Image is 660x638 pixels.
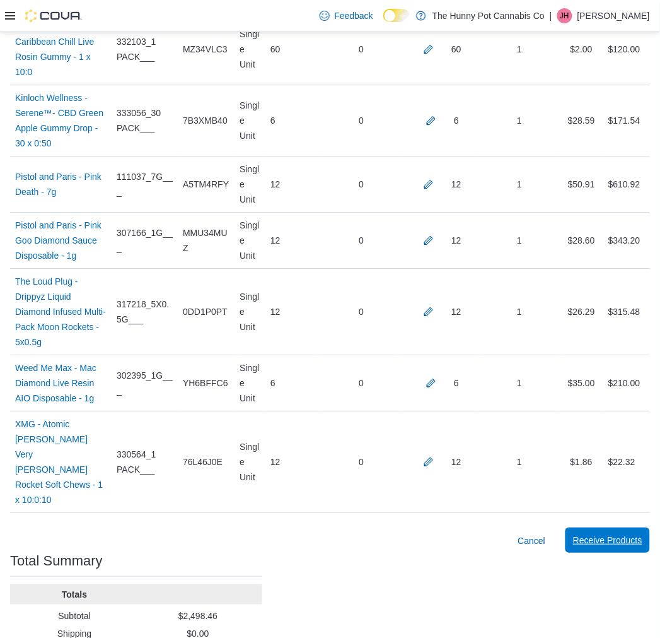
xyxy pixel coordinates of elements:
[265,299,320,324] div: 12
[10,553,103,569] h3: Total Summary
[608,454,635,470] div: $22.32
[608,42,640,57] div: $120.00
[513,528,551,553] button: Cancel
[265,37,320,62] div: 60
[560,37,603,62] div: $2.00
[234,93,265,148] div: Single Unit
[608,177,640,192] div: $610.92
[573,534,642,546] span: Receive Products
[15,169,107,199] a: Pistol and Paris - Pink Death - 7g
[608,375,640,391] div: $210.00
[560,8,570,23] span: JH
[315,3,378,28] a: Feedback
[560,370,603,396] div: $35.00
[15,218,107,263] a: Pistol and Paris - Pink Goo Diamond Sauce Disposable - 1g
[234,157,265,212] div: Single Unit
[25,9,82,22] img: Cova
[234,284,265,340] div: Single Unit
[451,454,461,470] div: 12
[557,8,572,23] div: Jesse Hughes
[451,42,461,57] div: 60
[117,105,173,136] span: 333056_30 PACK___
[183,225,229,256] span: MMU34MUZ
[383,9,410,22] input: Dark Mode
[15,274,107,350] a: The Loud Plug - Drippyz Liquid Diamond Infused Multi-Pack Moon Rockets - 5x0.5g
[265,370,320,396] div: 6
[550,8,552,23] p: |
[234,355,265,411] div: Single Unit
[15,610,134,622] p: Subtotal
[577,8,650,23] p: [PERSON_NAME]
[320,172,403,197] div: 0
[183,113,228,128] span: 7B3XMB40
[117,34,173,64] span: 332103_1 PACK___
[479,370,559,396] div: 1
[560,172,603,197] div: $50.91
[320,228,403,253] div: 0
[560,228,603,253] div: $28.60
[234,213,265,268] div: Single Unit
[383,22,384,23] span: Dark Mode
[139,610,257,622] p: $2,498.46
[320,370,403,396] div: 0
[320,37,403,62] div: 0
[117,169,173,199] span: 111037_7G___
[265,228,320,253] div: 12
[183,42,228,57] span: MZ34VLC3
[335,9,373,22] span: Feedback
[479,299,559,324] div: 1
[454,113,459,128] div: 6
[451,304,461,319] div: 12
[15,19,107,80] a: HighXotic - TenTen Caribbean Chill Live Rosin Gummy - 1 x 10:0
[15,588,134,601] p: Totals
[15,90,107,151] a: Kinloch Wellness - Serene™- CBD Green Apple Gummy Drop - 30 x 0:50
[234,21,265,77] div: Single Unit
[320,299,403,324] div: 0
[560,449,603,475] div: $1.86
[608,113,640,128] div: $171.54
[265,172,320,197] div: 12
[565,528,650,553] button: Receive Products
[479,228,559,253] div: 1
[560,108,603,133] div: $28.59
[117,447,173,477] span: 330564_1 PACK___
[15,360,107,406] a: Weed Me Max - Mac Diamond Live Resin AIO Disposable - 1g
[479,108,559,133] div: 1
[265,108,320,133] div: 6
[451,177,461,192] div: 12
[183,177,229,192] span: A5TM4RFY
[432,8,545,23] p: The Hunny Pot Cannabis Co
[320,108,403,133] div: 0
[608,233,640,248] div: $343.20
[183,454,223,470] span: 76L46J0E
[117,225,173,256] span: 307166_1G___
[183,375,228,391] span: YH6BFFC6
[608,304,640,319] div: $315.48
[320,449,403,475] div: 0
[265,449,320,475] div: 12
[451,233,461,248] div: 12
[117,297,173,327] span: 317218_5X0.5G___
[117,368,173,398] span: 302395_1G___
[518,535,546,547] span: Cancel
[479,172,559,197] div: 1
[479,449,559,475] div: 1
[479,37,559,62] div: 1
[15,416,107,507] a: XMG - Atomic [PERSON_NAME] Very [PERSON_NAME] Rocket Soft Chews - 1 x 10:0:10
[234,434,265,490] div: Single Unit
[560,299,603,324] div: $26.29
[183,304,228,319] span: 0DD1P0PT
[454,375,459,391] div: 6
